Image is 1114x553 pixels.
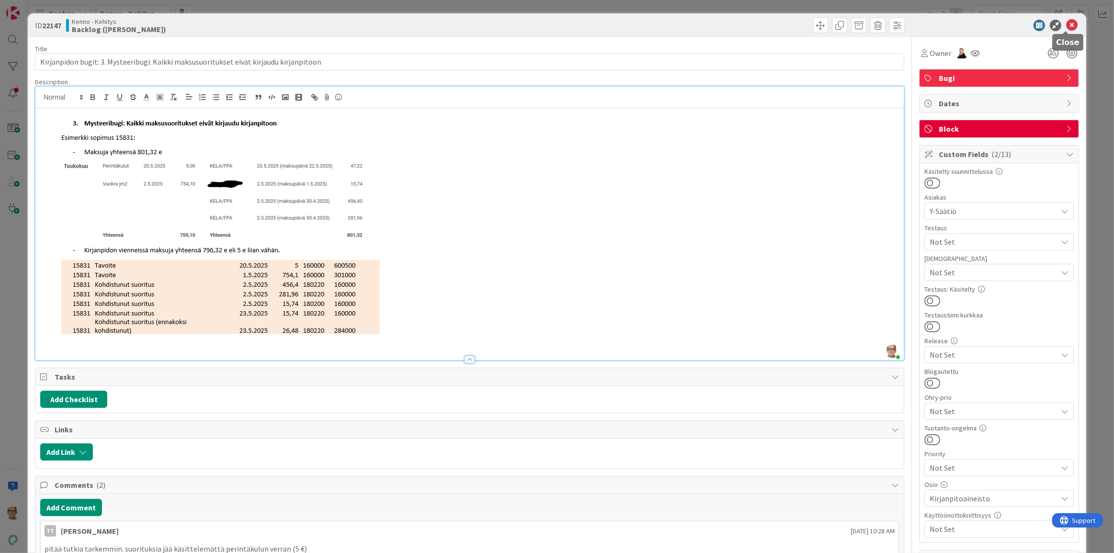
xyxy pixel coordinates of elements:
div: Blogautettu [924,368,1074,375]
div: Testaus [924,225,1074,231]
span: Support [20,1,44,13]
span: ID [35,20,61,31]
div: Käsitelty suunnittelussa [924,168,1074,175]
img: image.png [40,110,394,350]
span: ( 2 ) [96,480,105,490]
span: Kirjanpitoaineisto [930,493,1057,504]
span: Kenno - Kehitys [72,18,166,25]
span: Comments [55,479,887,491]
div: Release [924,338,1074,344]
img: 6KnuCsDSUF100KxYQh46dKPeclQDTMLX.png [886,345,899,358]
span: ( 2/13 ) [991,149,1011,159]
span: Y-Säätiö [930,205,1057,217]
button: Add Comment [40,499,102,516]
span: Not Set [930,267,1057,278]
div: [PERSON_NAME] [61,525,119,537]
input: type card name here... [35,53,904,70]
b: 22147 [42,21,61,30]
span: Not Set [930,461,1052,474]
div: [DEMOGRAPHIC_DATA] [924,255,1074,262]
span: Links [55,424,887,435]
button: Add Checklist [40,391,107,408]
span: Not Set [930,405,1052,418]
span: Custom Fields [939,148,1061,160]
div: Ohry-prio [924,394,1074,401]
button: Add Link [40,443,93,461]
span: Not Set [930,236,1057,248]
span: Not Set [930,349,1057,361]
span: Bugi [939,72,1061,84]
span: Tasks [55,371,887,383]
div: Asiakas [924,194,1074,201]
span: Dates [939,98,1061,109]
span: Not Set [930,523,1057,535]
img: AN [956,48,967,58]
span: [DATE] 10:28 AM [851,526,895,536]
b: Backlog ([PERSON_NAME]) [72,25,166,33]
h5: Close [1056,38,1080,47]
div: Tuotanto-ongelma [924,425,1074,431]
div: Testaustiimi kurkkaa [924,312,1074,318]
div: Priority [924,451,1074,457]
div: Testaus: Käsitelty [924,286,1074,293]
div: Käyttöönottokriittisyys [924,512,1074,519]
span: Description [35,78,68,86]
div: TT [45,525,56,537]
span: Block [939,123,1061,135]
div: Osio [924,481,1074,488]
label: Title [35,45,47,53]
span: Owner [930,47,951,59]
